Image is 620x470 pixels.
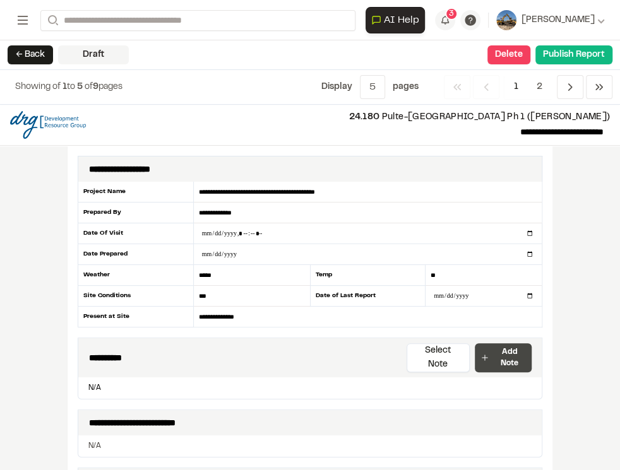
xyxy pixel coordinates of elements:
[15,80,122,94] p: to of pages
[366,7,430,33] div: Open AI Assistant
[78,286,194,307] div: Site Conditions
[535,45,612,64] button: Publish Report
[366,7,425,33] button: Open AI Assistant
[58,45,129,64] div: Draft
[384,13,419,28] span: AI Help
[93,83,98,91] span: 9
[77,83,83,91] span: 5
[435,10,455,30] button: 3
[78,265,194,286] div: Weather
[310,265,426,286] div: Temp
[321,80,352,94] p: Display
[88,440,532,452] p: N/A
[96,110,610,124] p: Pulte-[GEOGRAPHIC_DATA] Ph 1 ([PERSON_NAME])
[78,307,194,327] div: Present at Site
[449,8,454,20] span: 3
[78,223,194,244] div: Date Of Visit
[407,343,470,372] button: Select Note
[504,75,528,99] span: 1
[83,382,537,394] p: N/A
[492,346,527,369] p: Add Note
[15,83,63,91] span: Showing of
[8,45,53,64] button: ← Back
[310,286,426,307] div: Date of Last Report
[40,10,63,31] button: Search
[496,10,605,30] button: [PERSON_NAME]
[527,75,552,99] span: 2
[360,75,385,99] button: 5
[78,182,194,203] div: Project Name
[496,10,516,30] img: User
[487,45,530,64] button: Delete
[349,114,379,121] span: 24.180
[78,244,194,265] div: Date Prepared
[78,203,194,223] div: Prepared By
[444,75,612,99] nav: Navigation
[10,111,86,139] img: file
[393,80,419,94] p: page s
[63,83,67,91] span: 1
[522,13,595,27] span: [PERSON_NAME]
